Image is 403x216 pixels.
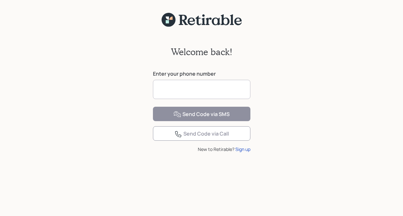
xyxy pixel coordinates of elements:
[173,111,230,118] div: Send Code via SMS
[235,146,250,153] div: Sign up
[174,130,229,138] div: Send Code via Call
[171,46,232,57] h2: Welcome back!
[153,146,250,153] div: New to Retirable?
[153,126,250,141] button: Send Code via Call
[153,70,250,77] label: Enter your phone number
[153,107,250,121] button: Send Code via SMS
